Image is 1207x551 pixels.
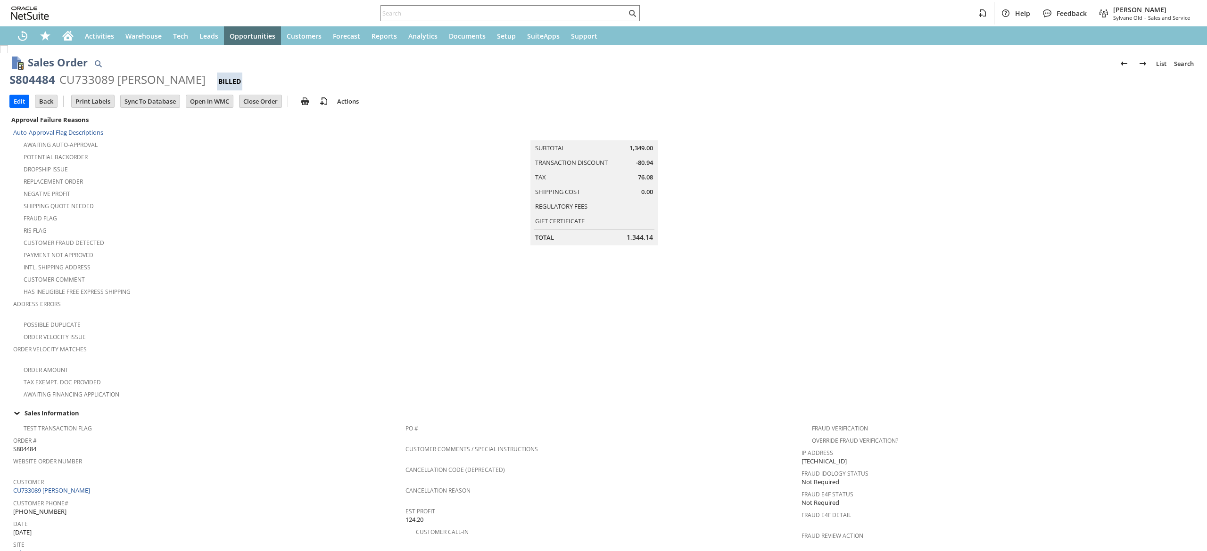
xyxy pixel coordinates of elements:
a: Awaiting Auto-Approval [24,141,98,149]
a: Site [13,541,25,549]
a: Regulatory Fees [535,202,587,211]
a: Negative Profit [24,190,70,198]
input: Close Order [240,95,281,107]
div: Sales Information [9,407,1194,419]
a: Customer Comments / Special Instructions [405,445,538,453]
div: Approval Failure Reasons [9,113,402,126]
a: Subtotal [535,144,565,152]
img: add-record.svg [318,96,330,107]
a: Transaction Discount [535,158,608,167]
a: List [1152,56,1170,71]
a: Setup [491,26,521,45]
a: Order Velocity Issue [24,333,86,341]
input: Sync To Database [121,95,180,107]
span: 76.08 [638,173,653,182]
a: Support [565,26,603,45]
a: Cancellation Code (deprecated) [405,466,505,474]
span: Leads [199,32,218,41]
a: Customer Phone# [13,499,68,507]
a: Est Profit [405,507,435,515]
span: 1,344.14 [627,233,653,242]
svg: Shortcuts [40,30,51,41]
a: Customer Fraud Detected [24,239,104,247]
a: Order # [13,437,37,445]
a: Awaiting Financing Application [24,390,119,398]
span: Forecast [333,32,360,41]
a: Tax Exempt. Doc Provided [24,378,101,386]
a: Fraud Verification [812,424,868,432]
a: Cancellation Reason [405,486,471,494]
span: Not Required [802,478,839,486]
caption: Summary [530,125,658,140]
a: Date [13,520,28,528]
a: Actions [333,97,363,105]
span: 1,349.00 [629,144,653,153]
span: -80.94 [636,158,653,167]
a: Documents [443,26,491,45]
a: Gift Certificate [535,217,585,225]
input: Edit [10,95,29,107]
a: Dropship Issue [24,165,68,173]
a: Auto-Approval Flag Descriptions [13,128,103,137]
span: [TECHNICAL_ID] [802,457,847,466]
a: SuiteApps [521,26,565,45]
a: RIS flag [24,227,47,235]
a: Override Fraud Verification? [812,437,898,445]
span: Sales and Service [1148,14,1190,21]
a: Fraud E4F Detail [802,511,851,519]
a: Test Transaction Flag [24,424,92,432]
svg: Search [627,8,638,19]
img: Next [1137,58,1149,69]
img: print.svg [299,96,311,107]
span: Reports [372,32,397,41]
div: Shortcuts [34,26,57,45]
input: Back [35,95,57,107]
a: IP Address [802,449,833,457]
a: Has Ineligible Free Express Shipping [24,288,131,296]
h1: Sales Order [28,55,88,70]
a: Shipping Quote Needed [24,202,94,210]
span: Sylvane Old [1113,14,1142,21]
span: Warehouse [125,32,162,41]
a: Warehouse [120,26,167,45]
a: Possible Duplicate [24,321,81,329]
span: Setup [497,32,516,41]
div: CU733089 [PERSON_NAME] [59,72,206,87]
a: Shipping Cost [535,187,580,196]
span: [PHONE_NUMBER] [13,507,66,516]
td: Sales Information [9,407,1198,419]
a: Replacement Order [24,178,83,186]
a: Customers [281,26,327,45]
a: Leads [194,26,224,45]
span: [PERSON_NAME] [1113,5,1190,14]
span: Documents [449,32,486,41]
span: Tech [173,32,188,41]
a: Customer Call-in [416,528,469,536]
span: SuiteApps [527,32,560,41]
span: Opportunities [230,32,275,41]
input: Open In WMC [186,95,233,107]
span: Support [571,32,597,41]
a: Intl. Shipping Address [24,263,91,271]
a: Potential Backorder [24,153,88,161]
span: 0.00 [641,187,653,196]
a: Home [57,26,79,45]
span: S804484 [13,445,36,454]
span: Help [1015,9,1030,18]
a: Total [535,233,554,242]
span: Customers [287,32,322,41]
a: Order Velocity Matches [13,345,87,353]
a: Fraud Idology Status [802,470,868,478]
img: Previous [1118,58,1130,69]
div: S804484 [9,72,55,87]
a: Forecast [327,26,366,45]
div: Billed [217,73,242,90]
a: Payment not approved [24,251,93,259]
input: Search [381,8,627,19]
a: Address Errors [13,300,61,308]
span: Feedback [1057,9,1087,18]
a: PO # [405,424,418,432]
a: Website Order Number [13,457,82,465]
a: Activities [79,26,120,45]
a: Fraud Review Action [802,532,863,540]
